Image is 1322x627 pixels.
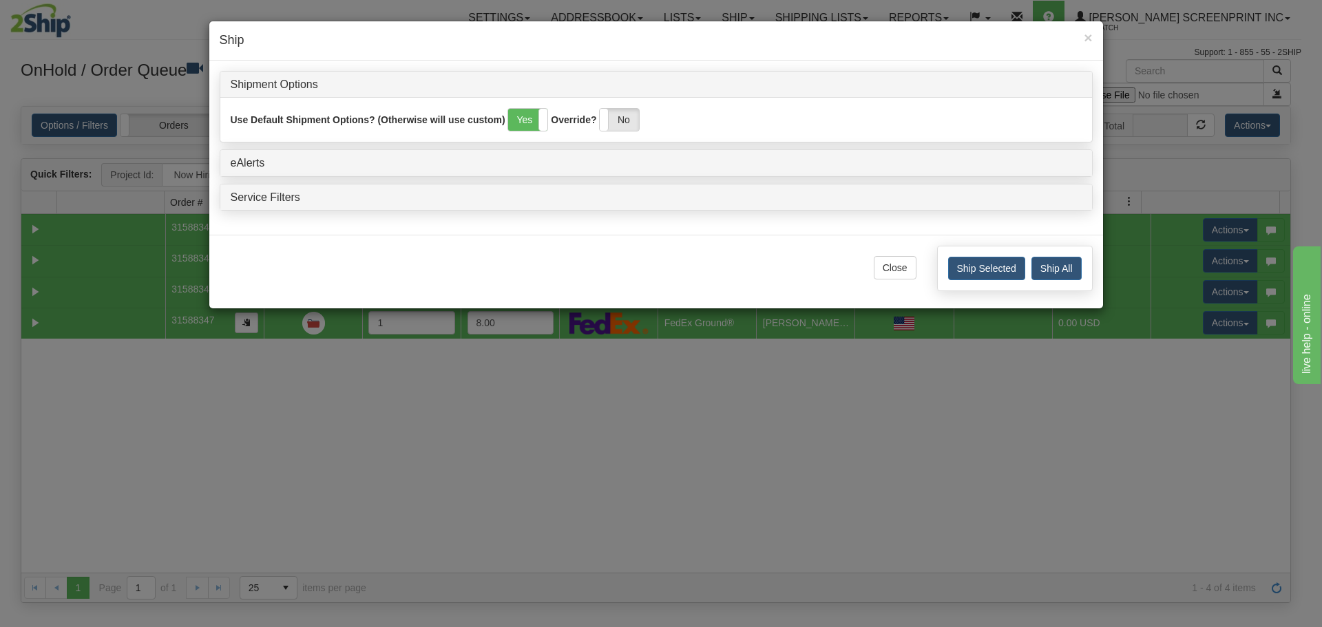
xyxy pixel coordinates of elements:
[1084,30,1092,45] span: ×
[231,113,505,127] label: Use Default Shipment Options? (Otherwise will use custom)
[1290,243,1321,383] iframe: chat widget
[508,109,547,131] label: Yes
[220,32,1093,50] h4: Ship
[231,157,265,169] a: eAlerts
[874,256,916,279] button: Close
[600,109,639,131] label: No
[948,257,1025,280] button: Ship Selected
[231,191,300,203] a: Service Filters
[1084,30,1092,45] button: Close
[231,78,318,90] a: Shipment Options
[1031,257,1082,280] button: Ship All
[551,113,596,127] label: Override?
[10,8,127,25] div: live help - online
